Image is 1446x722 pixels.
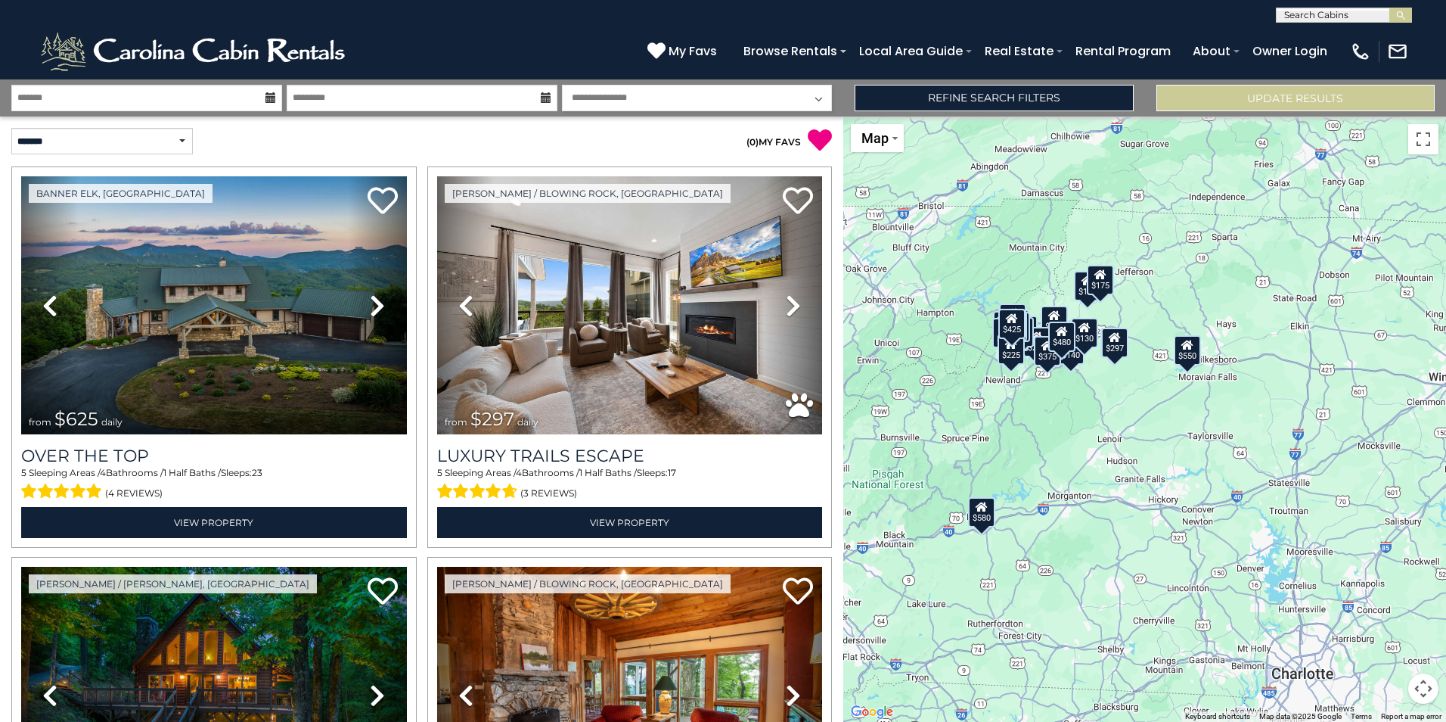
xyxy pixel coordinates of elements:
[1041,306,1068,336] div: $349
[1002,312,1029,342] div: $165
[968,497,995,527] div: $580
[851,124,904,152] button: Change map style
[847,702,897,722] img: Google
[437,467,442,478] span: 5
[21,507,407,538] a: View Property
[445,416,467,428] span: from
[999,303,1026,334] div: $125
[1174,335,1201,366] div: $550
[21,446,407,466] a: Over The Top
[437,507,823,538] a: View Property
[783,185,813,218] a: Add to favorites
[29,184,213,203] a: Banner Elk, [GEOGRAPHIC_DATA]
[163,467,221,478] span: 1 Half Baths /
[1068,38,1178,64] a: Rental Program
[437,466,823,503] div: Sleeping Areas / Bathrooms / Sleeps:
[669,42,717,61] span: My Favs
[21,467,26,478] span: 5
[749,136,756,148] span: 0
[855,85,1133,111] a: Refine Search Filters
[368,185,398,218] a: Add to favorites
[1408,674,1438,704] button: Map camera controls
[998,309,1026,339] div: $425
[1071,318,1098,348] div: $130
[1259,712,1342,720] span: Map data ©2025 Google
[1245,38,1335,64] a: Owner Login
[1387,41,1408,62] img: mail-regular-white.png
[54,408,98,430] span: $625
[1057,335,1084,365] div: $140
[1033,336,1060,366] div: $375
[579,467,637,478] span: 1 Half Baths /
[647,42,721,61] a: My Favs
[1047,322,1075,352] div: $480
[516,467,522,478] span: 4
[746,136,801,148] a: (0)MY FAVS
[1007,317,1034,347] div: $215
[517,416,538,428] span: daily
[736,38,845,64] a: Browse Rentals
[1073,271,1100,301] div: $175
[470,408,514,430] span: $297
[38,29,352,74] img: White-1-2.png
[1022,327,1050,357] div: $230
[437,176,823,434] img: thumbnail_168695581.jpeg
[445,184,731,203] a: [PERSON_NAME] / Blowing Rock, [GEOGRAPHIC_DATA]
[100,467,106,478] span: 4
[21,466,407,503] div: Sleeping Areas / Bathrooms / Sleeps:
[437,446,823,466] a: Luxury Trails Escape
[368,576,398,608] a: Add to favorites
[1351,712,1372,720] a: Terms (opens in new tab)
[101,416,123,428] span: daily
[29,574,317,593] a: [PERSON_NAME] / [PERSON_NAME], [GEOGRAPHIC_DATA]
[1086,265,1113,295] div: $175
[992,318,1019,348] div: $230
[1381,712,1441,720] a: Report a map error
[998,335,1025,365] div: $225
[21,176,407,434] img: thumbnail_167153549.jpeg
[105,484,163,503] span: (4 reviews)
[847,702,897,722] a: Open this area in Google Maps (opens a new window)
[1185,38,1238,64] a: About
[1350,41,1371,62] img: phone-regular-white.png
[783,576,813,608] a: Add to favorites
[668,467,676,478] span: 17
[861,130,889,146] span: Map
[1408,124,1438,154] button: Toggle fullscreen view
[445,574,731,593] a: [PERSON_NAME] / Blowing Rock, [GEOGRAPHIC_DATA]
[1100,328,1128,358] div: $297
[746,136,759,148] span: ( )
[852,38,970,64] a: Local Area Guide
[1185,711,1250,722] button: Keyboard shortcuts
[1156,85,1435,111] button: Update Results
[252,467,262,478] span: 23
[520,484,577,503] span: (3 reviews)
[977,38,1061,64] a: Real Estate
[29,416,51,428] span: from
